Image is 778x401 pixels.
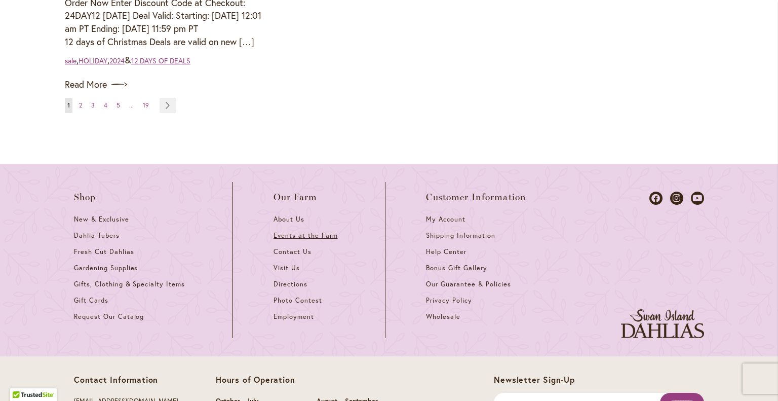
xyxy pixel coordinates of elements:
[65,77,273,93] a: Read More
[274,192,317,202] span: Our Farm
[274,215,304,224] span: About Us
[74,215,129,224] span: New & Exclusive
[67,101,70,109] span: 1
[74,280,185,288] span: Gifts, Clothing & Specialty Items
[426,264,487,272] span: Bonus Gift Gallery
[111,77,127,93] img: arrow icon
[274,296,322,305] span: Photo Contest
[65,54,190,67] div: , , &
[74,312,144,321] span: Request Our Catalog
[74,264,138,272] span: Gardening Supplies
[127,98,136,113] a: Skip to page 10
[274,280,307,288] span: Directions
[274,264,300,272] span: Visit Us
[79,101,82,109] span: 2
[274,231,337,240] span: Events at the Farm
[274,247,312,256] span: Contact Us
[494,374,574,385] span: Newsletter Sign-Up
[216,375,391,385] p: Hours of Operation
[426,215,465,224] span: My Account
[426,247,466,256] span: Help Center
[116,101,120,109] span: 5
[76,98,85,113] a: 2
[101,98,110,113] a: 4
[89,98,97,113] a: 3
[74,247,134,256] span: Fresh Cut Dahlias
[426,312,460,321] span: Wholesale
[649,192,663,205] a: Dahlias on Facebook
[74,375,188,385] p: Contact Information
[426,280,511,288] span: Our Guarantee & Policies
[426,296,472,305] span: Privacy Policy
[129,101,134,109] span: ...
[426,192,526,202] span: Customer Information
[426,231,495,240] span: Shipping Information
[131,56,190,65] a: 12 DAYS OF DEALS
[691,192,704,205] a: Dahlias on Youtube
[65,56,76,65] a: sale
[274,312,314,321] span: Employment
[91,101,95,109] span: 3
[79,56,107,65] a: HOLIDAY
[670,192,683,205] a: Dahlias on Instagram
[114,98,123,113] a: 5
[140,98,151,113] a: 19
[8,365,36,393] iframe: Launch Accessibility Center
[143,101,149,109] span: 19
[74,296,108,305] span: Gift Cards
[109,56,125,65] a: 2024
[74,192,96,202] span: Shop
[74,231,120,240] span: Dahlia Tubers
[104,101,107,109] span: 4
